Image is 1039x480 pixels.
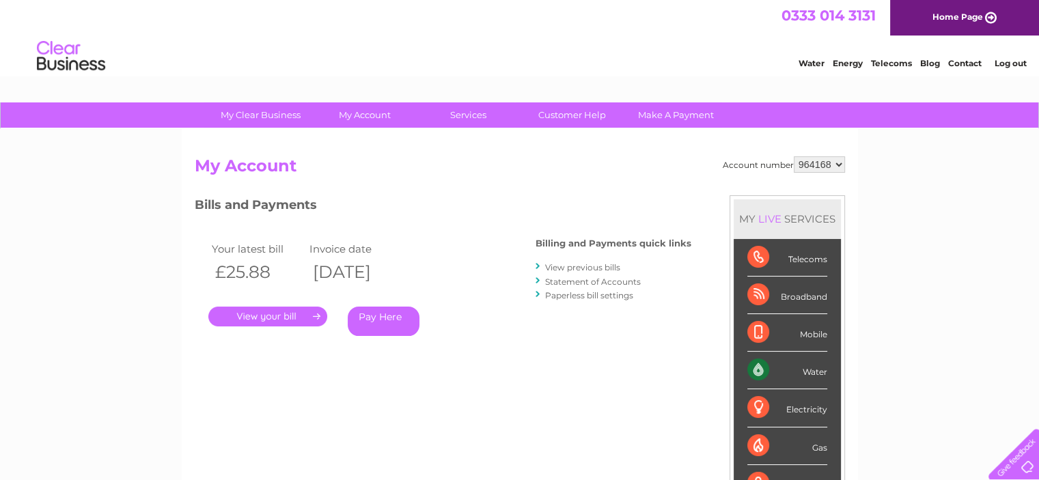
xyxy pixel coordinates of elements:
[833,58,863,68] a: Energy
[545,277,641,287] a: Statement of Accounts
[197,8,843,66] div: Clear Business is a trading name of Verastar Limited (registered in [GEOGRAPHIC_DATA] No. 3667643...
[208,307,327,326] a: .
[994,58,1026,68] a: Log out
[545,290,633,300] a: Paperless bill settings
[195,195,691,219] h3: Bills and Payments
[781,7,876,24] a: 0333 014 3131
[723,156,845,173] div: Account number
[734,199,841,238] div: MY SERVICES
[799,58,825,68] a: Water
[747,389,827,427] div: Electricity
[545,262,620,272] a: View previous bills
[306,258,404,286] th: [DATE]
[308,102,421,128] a: My Account
[516,102,628,128] a: Customer Help
[747,239,827,277] div: Telecoms
[208,240,307,258] td: Your latest bill
[195,156,845,182] h2: My Account
[871,58,912,68] a: Telecoms
[747,314,827,352] div: Mobile
[348,307,419,336] a: Pay Here
[412,102,525,128] a: Services
[948,58,982,68] a: Contact
[36,36,106,77] img: logo.png
[747,427,827,465] div: Gas
[920,58,940,68] a: Blog
[208,258,307,286] th: £25.88
[536,238,691,249] h4: Billing and Payments quick links
[620,102,732,128] a: Make A Payment
[747,277,827,314] div: Broadband
[204,102,317,128] a: My Clear Business
[306,240,404,258] td: Invoice date
[756,212,784,225] div: LIVE
[747,352,827,389] div: Water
